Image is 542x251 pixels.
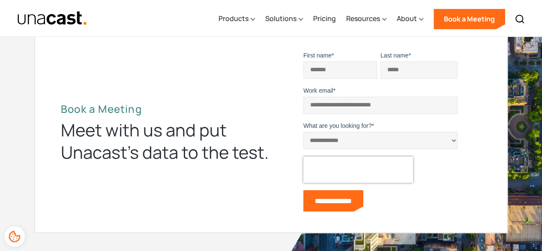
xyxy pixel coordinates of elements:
[313,1,336,36] a: Pricing
[17,11,87,26] img: Unacast text logo
[397,1,423,36] div: About
[434,9,505,29] a: Book a Meeting
[4,226,25,247] div: Cookie Preferences
[219,1,255,36] div: Products
[219,13,249,24] div: Products
[303,52,332,59] span: First name
[61,119,271,163] div: Meet with us and put Unacast’s data to the test.
[303,157,413,182] iframe: reCAPTCHA
[515,14,525,24] img: Search icon
[346,1,386,36] div: Resources
[303,87,333,94] span: Work email
[346,13,380,24] div: Resources
[303,122,372,129] span: What are you looking for?
[397,13,417,24] div: About
[61,103,271,115] h2: Book a Meeting
[265,13,296,24] div: Solutions
[265,1,303,36] div: Solutions
[380,52,408,59] span: Last name
[17,11,87,26] a: home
